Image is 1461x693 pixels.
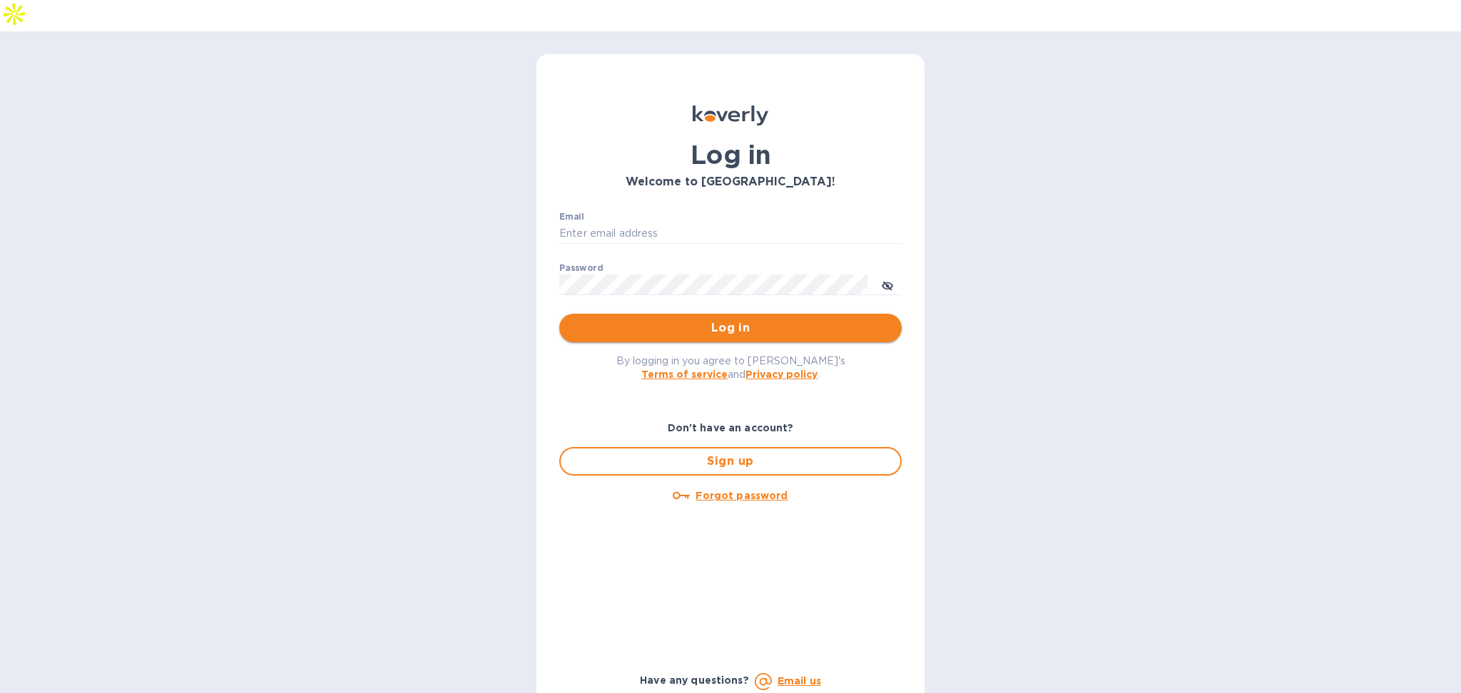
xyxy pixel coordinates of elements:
button: toggle password visibility [873,270,902,299]
u: Forgot password [696,490,788,501]
b: Have any questions? [640,674,749,686]
label: Password [559,264,603,272]
a: Email us [778,675,821,687]
span: Sign up [572,453,889,470]
h1: Log in [559,140,902,170]
button: Sign up [559,447,902,476]
img: Koverly [693,106,768,125]
a: Terms of service [641,369,728,380]
button: Log in [559,314,902,342]
span: By logging in you agree to [PERSON_NAME]'s and . [616,355,845,380]
b: Don't have an account? [668,422,794,433]
a: Privacy policy [745,369,818,380]
input: Enter email address [559,223,902,245]
span: Log in [571,319,890,337]
label: Email [559,212,584,221]
h3: Welcome to [GEOGRAPHIC_DATA]! [559,175,902,189]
